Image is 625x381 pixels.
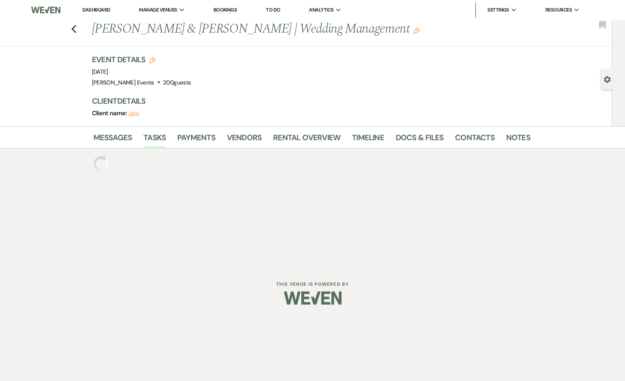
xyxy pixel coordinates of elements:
img: Weven Logo [284,285,342,311]
span: Settings [487,6,509,14]
a: Docs & Files [396,131,443,148]
a: To Do [266,7,280,13]
img: Weven Logo [31,2,60,18]
button: Open lead details [604,75,611,83]
span: Resources [545,6,572,14]
span: Manage Venues [139,6,177,14]
span: Analytics [309,6,333,14]
a: Bookings [213,7,237,14]
a: Rental Overview [273,131,340,148]
span: 200 guests [163,79,191,86]
span: Client name: [92,109,128,117]
a: Notes [506,131,530,148]
a: Tasks [143,131,166,148]
a: Contacts [455,131,495,148]
h3: Client Details [92,96,523,106]
h3: Event Details [92,54,191,65]
button: Javi [128,110,139,116]
button: Edit [413,27,420,34]
a: Vendors [227,131,262,148]
a: Messages [93,131,132,148]
img: loading spinner [93,156,109,172]
span: [DATE] [92,68,108,76]
a: Timeline [352,131,384,148]
a: Dashboard [82,7,110,13]
span: [PERSON_NAME] Events [92,79,154,86]
a: Payments [177,131,215,148]
h1: [PERSON_NAME] & [PERSON_NAME] | Wedding Management [92,20,437,38]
